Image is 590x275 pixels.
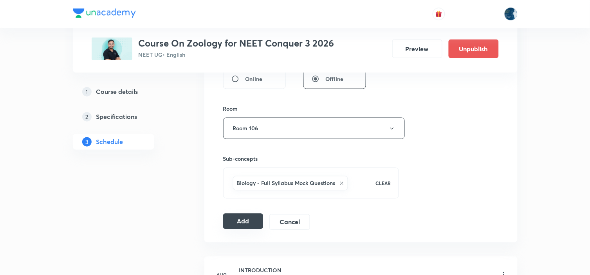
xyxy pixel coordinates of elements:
[326,75,344,83] span: Offline
[96,87,138,97] h5: Course details
[223,155,399,163] h6: Sub-concepts
[433,8,445,20] button: avatar
[139,50,334,59] p: NEET UG • English
[73,9,136,18] img: Company Logo
[96,112,137,122] h5: Specifications
[504,7,518,21] img: Lokeshwar Chiluveru
[223,214,263,229] button: Add
[449,40,499,58] button: Unpublish
[223,118,405,139] button: Room 106
[139,38,334,49] h3: Course On Zoology for NEET Conquer 3 2026
[237,179,336,187] h6: Biology - Full Syllabus Mock Questions
[82,137,92,147] p: 3
[435,11,442,18] img: avatar
[223,105,238,113] h6: Room
[82,112,92,122] p: 2
[392,40,442,58] button: Preview
[73,109,179,125] a: 2Specifications
[92,38,132,60] img: FA3614E2-7B24-4640-B2FC-131BFEBF978A_plus.png
[269,214,310,230] button: Cancel
[73,9,136,20] a: Company Logo
[375,180,391,187] p: CLEAR
[96,137,123,147] h5: Schedule
[239,266,336,275] h6: INTRODUCTION
[82,87,92,97] p: 1
[245,75,263,83] span: Online
[73,84,179,100] a: 1Course details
